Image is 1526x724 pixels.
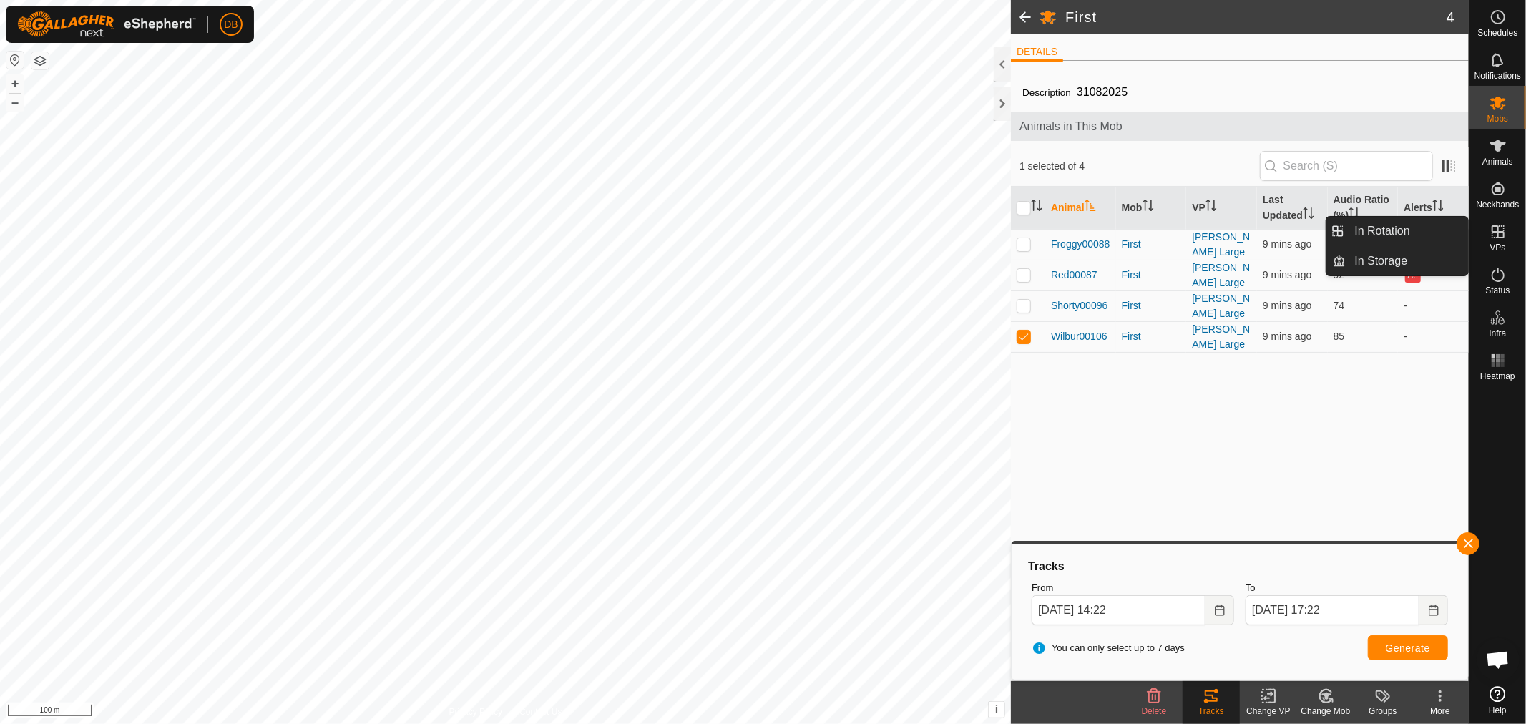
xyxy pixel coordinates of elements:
[1032,581,1234,595] label: From
[1355,222,1410,240] span: In Rotation
[1355,253,1408,270] span: In Storage
[1051,298,1107,313] span: Shorty00096
[6,52,24,69] button: Reset Map
[1346,217,1469,245] a: In Rotation
[1489,706,1507,715] span: Help
[1045,187,1116,230] th: Animal
[1065,9,1447,26] h2: First
[1122,237,1181,252] div: First
[449,705,503,718] a: Privacy Policy
[1142,706,1167,716] span: Delete
[1263,238,1311,250] span: 20 Sept 2025, 5:14 pm
[1122,298,1181,313] div: First
[1240,705,1297,718] div: Change VP
[1477,29,1517,37] span: Schedules
[1263,331,1311,342] span: 20 Sept 2025, 5:14 pm
[1354,705,1412,718] div: Groups
[1477,638,1520,681] div: Open chat
[1143,202,1154,213] p-sorticon: Activate to sort
[1026,558,1454,575] div: Tracks
[1205,202,1217,213] p-sorticon: Activate to sort
[1263,300,1311,311] span: 20 Sept 2025, 5:14 pm
[1246,581,1448,595] label: To
[1334,331,1345,342] span: 85
[1326,247,1468,275] li: In Storage
[1432,202,1444,213] p-sorticon: Activate to sort
[1192,262,1250,288] a: [PERSON_NAME] Large
[1490,243,1505,252] span: VPs
[1398,187,1469,230] th: Alerts
[31,52,49,69] button: Map Layers
[1032,641,1185,655] span: You can only select up to 7 days
[1487,114,1508,123] span: Mobs
[1051,329,1107,344] span: Wilbur00106
[1192,323,1250,350] a: [PERSON_NAME] Large
[1334,300,1345,311] span: 74
[1469,680,1526,720] a: Help
[1476,200,1519,209] span: Neckbands
[1257,187,1328,230] th: Last Updated
[519,705,562,718] a: Contact Us
[1368,635,1448,660] button: Generate
[1349,210,1360,221] p-sorticon: Activate to sort
[1031,202,1042,213] p-sorticon: Activate to sort
[1116,187,1187,230] th: Mob
[1183,705,1240,718] div: Tracks
[1485,286,1510,295] span: Status
[1022,87,1071,98] label: Description
[1260,151,1433,181] input: Search (S)
[224,17,238,32] span: DB
[1447,6,1454,28] span: 4
[1474,72,1521,80] span: Notifications
[1019,118,1460,135] span: Animals in This Mob
[1051,237,1110,252] span: Froggy00088
[1398,321,1469,352] td: -
[1011,44,1063,62] li: DETAILS
[1085,202,1096,213] p-sorticon: Activate to sort
[1303,210,1314,221] p-sorticon: Activate to sort
[1419,595,1448,625] button: Choose Date
[1480,372,1515,381] span: Heatmap
[1192,293,1250,319] a: [PERSON_NAME] Large
[1489,329,1506,338] span: Infra
[1122,268,1181,283] div: First
[1263,269,1311,280] span: 20 Sept 2025, 5:14 pm
[6,75,24,92] button: +
[1412,705,1469,718] div: More
[1398,290,1469,321] td: -
[1205,595,1234,625] button: Choose Date
[1328,187,1399,230] th: Audio Ratio (%)
[1051,268,1097,283] span: Red00087
[1192,231,1250,258] a: [PERSON_NAME] Large
[1482,157,1513,166] span: Animals
[1386,642,1430,654] span: Generate
[1346,247,1469,275] a: In Storage
[1122,329,1181,344] div: First
[995,703,998,715] span: i
[1019,159,1260,174] span: 1 selected of 4
[1071,80,1133,104] span: 31082025
[989,702,1004,718] button: i
[6,94,24,111] button: –
[17,11,196,37] img: Gallagher Logo
[1326,217,1468,245] li: In Rotation
[1297,705,1354,718] div: Change Mob
[1186,187,1257,230] th: VP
